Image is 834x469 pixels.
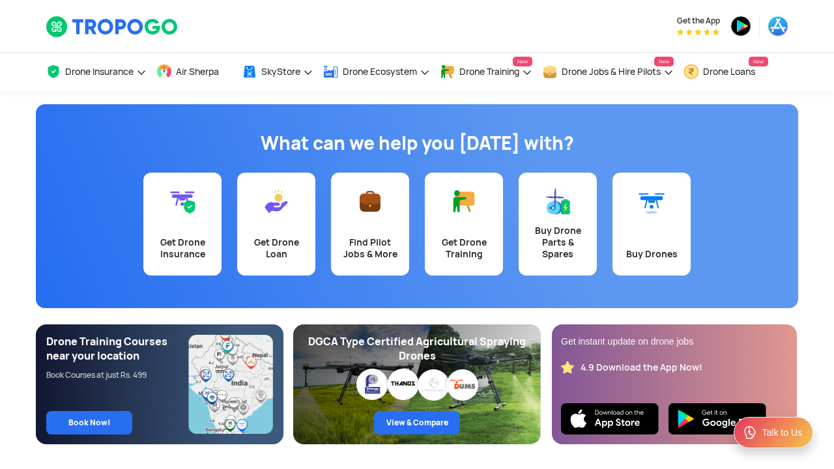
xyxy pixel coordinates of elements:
[261,66,300,77] span: SkyStore
[169,188,195,214] img: Get Drone Insurance
[304,335,530,363] div: DGCA Type Certified Agricultural Spraying Drones
[46,16,179,38] img: TropoGo Logo
[542,53,674,91] a: Drone Jobs & Hire PilotsNew
[65,66,134,77] span: Drone Insurance
[440,53,532,91] a: Drone TrainingNew
[46,53,147,91] a: Drone Insurance
[654,57,674,66] span: New
[46,130,788,156] h1: What can we help you [DATE] with?
[242,53,313,91] a: SkyStore
[343,66,417,77] span: Drone Ecosystem
[263,188,289,214] img: Get Drone Loan
[245,236,308,260] div: Get Drone Loan
[561,403,659,434] img: Ios
[451,188,477,214] img: Get Drone Training
[323,53,430,91] a: Drone Ecosystem
[677,16,720,26] span: Get the App
[749,57,768,66] span: New
[46,370,189,380] div: Book Courses at just Rs. 499
[151,236,214,260] div: Get Drone Insurance
[561,361,574,374] img: star_rating
[46,335,189,363] div: Drone Training Courses near your location
[730,16,751,36] img: playstore
[683,53,768,91] a: Drone LoansNew
[742,425,758,440] img: ic_Support.svg
[331,173,409,276] a: Find Pilot Jobs & More
[620,248,683,260] div: Buy Drones
[612,173,691,276] a: Buy Drones
[669,403,766,434] img: Playstore
[545,188,571,214] img: Buy Drone Parts & Spares
[357,188,383,214] img: Find Pilot Jobs & More
[374,411,460,434] a: View & Compare
[176,66,219,77] span: Air Sherpa
[519,173,597,276] a: Buy Drone Parts & Spares
[513,57,532,66] span: New
[143,173,222,276] a: Get Drone Insurance
[561,335,788,348] div: Get instant update on drone jobs
[339,236,401,260] div: Find Pilot Jobs & More
[459,66,519,77] span: Drone Training
[562,66,661,77] span: Drone Jobs & Hire Pilots
[768,16,788,36] img: appstore
[677,29,719,35] img: App Raking
[156,53,232,91] a: Air Sherpa
[639,188,665,214] img: Buy Drones
[433,236,495,260] div: Get Drone Training
[46,411,132,434] a: Book Now!
[237,173,315,276] a: Get Drone Loan
[581,362,702,374] div: 4.9 Download the App Now!
[526,225,589,260] div: Buy Drone Parts & Spares
[425,173,503,276] a: Get Drone Training
[703,66,755,77] span: Drone Loans
[762,426,802,439] div: Talk to Us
